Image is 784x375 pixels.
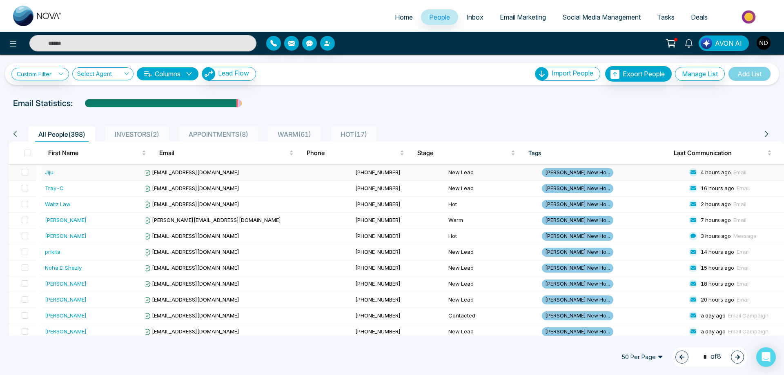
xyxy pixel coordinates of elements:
[137,67,198,80] button: Columnsdown
[542,248,613,257] span: [PERSON_NAME] New Ho...
[144,312,239,319] span: [EMAIL_ADDRESS][DOMAIN_NAME]
[300,142,411,164] th: Phone
[542,311,613,320] span: [PERSON_NAME] New Ho...
[701,169,731,175] span: 4 hours ago
[623,70,665,78] span: Export People
[728,312,768,319] span: Email Campaign
[701,233,731,239] span: 3 hours ago
[445,292,538,308] td: New Lead
[48,148,140,158] span: First Name
[757,36,771,50] img: User Avatar
[421,9,458,25] a: People
[274,130,314,138] span: WARM ( 61 )
[701,249,734,255] span: 14 hours ago
[144,249,239,255] span: [EMAIL_ADDRESS][DOMAIN_NAME]
[674,148,766,158] span: Last Communication
[756,347,776,367] div: Open Intercom Messenger
[202,67,256,81] button: Lead Flow
[500,13,546,21] span: Email Marketing
[355,169,401,175] span: [PHONE_NUMBER]
[45,232,87,240] div: [PERSON_NAME]
[445,260,538,276] td: New Lead
[445,229,538,244] td: Hot
[554,9,649,25] a: Social Media Management
[144,233,239,239] span: [EMAIL_ADDRESS][DOMAIN_NAME]
[45,264,82,272] div: Noha El Shazly
[45,295,87,304] div: [PERSON_NAME]
[185,130,252,138] span: APPOINTMENTS ( 8 )
[144,169,239,175] span: [EMAIL_ADDRESS][DOMAIN_NAME]
[701,296,734,303] span: 20 hours ago
[355,264,401,271] span: [PHONE_NUMBER]
[737,264,750,271] span: Email
[466,13,483,21] span: Inbox
[355,201,401,207] span: [PHONE_NUMBER]
[355,217,401,223] span: [PHONE_NUMBER]
[144,328,239,335] span: [EMAIL_ADDRESS][DOMAIN_NAME]
[445,276,538,292] td: New Lead
[45,168,53,176] div: Jiju
[701,312,726,319] span: a day ago
[45,216,87,224] div: [PERSON_NAME]
[45,248,60,256] div: prikita
[144,217,281,223] span: [PERSON_NAME][EMAIL_ADDRESS][DOMAIN_NAME]
[13,97,73,109] p: Email Statistics:
[699,36,749,51] button: AVON AI
[144,264,239,271] span: [EMAIL_ADDRESS][DOMAIN_NAME]
[458,9,492,25] a: Inbox
[542,327,613,336] span: [PERSON_NAME] New Ho...
[198,67,256,81] a: Lead FlowLead Flow
[542,264,613,273] span: [PERSON_NAME] New Ho...
[522,142,667,164] th: Tags
[186,71,192,77] span: down
[445,324,538,340] td: New Lead
[728,328,768,335] span: Email Campaign
[411,142,522,164] th: Stage
[11,68,69,80] a: Custom Filter
[144,296,239,303] span: [EMAIL_ADDRESS][DOMAIN_NAME]
[562,13,641,21] span: Social Media Management
[542,216,613,225] span: [PERSON_NAME] New Ho...
[144,185,239,191] span: [EMAIL_ADDRESS][DOMAIN_NAME]
[715,38,742,48] span: AVON AI
[737,280,750,287] span: Email
[701,201,731,207] span: 2 hours ago
[153,142,300,164] th: Email
[218,69,249,77] span: Lead Flow
[42,142,153,164] th: First Name
[542,295,613,304] span: [PERSON_NAME] New Ho...
[355,249,401,255] span: [PHONE_NUMBER]
[616,351,669,364] span: 50 Per Page
[737,296,750,303] span: Email
[542,168,613,177] span: [PERSON_NAME] New Ho...
[701,38,712,49] img: Lead Flow
[445,213,538,229] td: Warm
[701,264,734,271] span: 15 hours ago
[492,9,554,25] a: Email Marketing
[45,280,87,288] div: [PERSON_NAME]
[144,280,239,287] span: [EMAIL_ADDRESS][DOMAIN_NAME]
[355,280,401,287] span: [PHONE_NUMBER]
[542,232,613,241] span: [PERSON_NAME] New Ho...
[355,233,401,239] span: [PHONE_NUMBER]
[395,13,413,21] span: Home
[737,249,750,255] span: Email
[698,351,721,362] span: of 8
[542,184,613,193] span: [PERSON_NAME] New Ho...
[552,69,593,77] span: Import People
[429,13,450,21] span: People
[733,217,746,223] span: Email
[355,296,401,303] span: [PHONE_NUMBER]
[387,9,421,25] a: Home
[720,8,779,26] img: Market-place.gif
[701,328,726,335] span: a day ago
[445,181,538,197] td: New Lead
[45,327,87,335] div: [PERSON_NAME]
[445,197,538,213] td: Hot
[605,66,672,82] button: Export People
[675,67,725,81] button: Manage List
[307,148,399,158] span: Phone
[691,13,708,21] span: Deals
[542,200,613,209] span: [PERSON_NAME] New Ho...
[445,244,538,260] td: New Lead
